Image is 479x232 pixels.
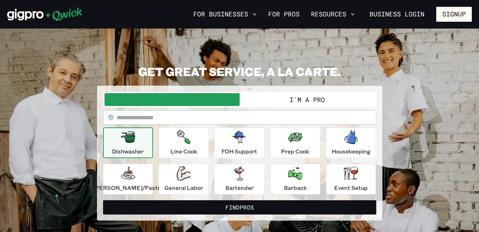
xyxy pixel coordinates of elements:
button: Event Setup [326,164,376,195]
p: Barback [284,183,307,192]
button: FOH Support [214,127,264,158]
a: For Pros [265,8,302,20]
button: General Labor [159,164,209,195]
button: Resources [308,8,358,20]
a: Business Login [363,7,430,22]
h2: GET GREAT SERVICE, A LA CARTE. [97,64,382,79]
button: Barback [270,164,320,195]
p: FOH Support [221,147,257,156]
button: Dishwasher [103,127,153,158]
button: I'm a Pro [240,93,375,106]
p: Housekeeping [332,147,371,156]
button: Signup [436,7,472,22]
p: Line Cook [170,147,197,156]
button: For Businesses [190,8,260,20]
button: Line Cook [159,127,209,158]
p: General Labor [164,183,203,192]
p: Event Setup [334,183,368,192]
button: [PERSON_NAME]/Pastry [103,164,153,195]
button: Bartender [214,164,264,195]
p: Dishwasher [112,147,144,156]
button: FindPros [103,200,376,215]
button: Prep Cook [270,127,320,158]
button: Housekeeping [326,127,376,158]
p: Prep Cook [281,147,309,156]
p: [PERSON_NAME]/Pastry [93,183,163,192]
p: Bartender [225,183,254,192]
button: I'm a Business [105,93,240,106]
